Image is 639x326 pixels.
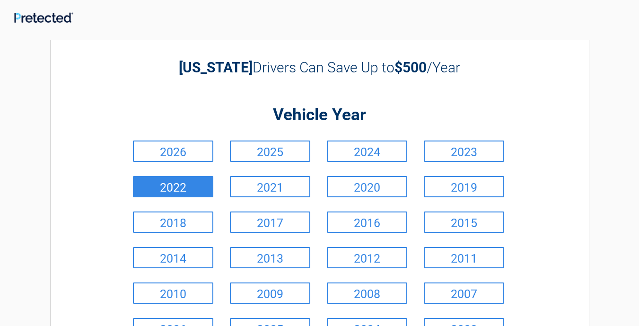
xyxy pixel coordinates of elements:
[424,282,504,304] a: 2007
[230,247,310,268] a: 2013
[14,12,73,23] img: Main Logo
[133,141,213,162] a: 2026
[230,141,310,162] a: 2025
[133,211,213,233] a: 2018
[230,176,310,197] a: 2021
[133,282,213,304] a: 2010
[230,282,310,304] a: 2009
[424,247,504,268] a: 2011
[424,176,504,197] a: 2019
[424,211,504,233] a: 2015
[327,247,407,268] a: 2012
[131,59,509,76] h2: Drivers Can Save Up to /Year
[327,211,407,233] a: 2016
[133,247,213,268] a: 2014
[131,104,509,126] h2: Vehicle Year
[327,176,407,197] a: 2020
[327,282,407,304] a: 2008
[424,141,504,162] a: 2023
[179,59,253,76] b: [US_STATE]
[394,59,427,76] b: $500
[230,211,310,233] a: 2017
[327,141,407,162] a: 2024
[133,176,213,197] a: 2022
